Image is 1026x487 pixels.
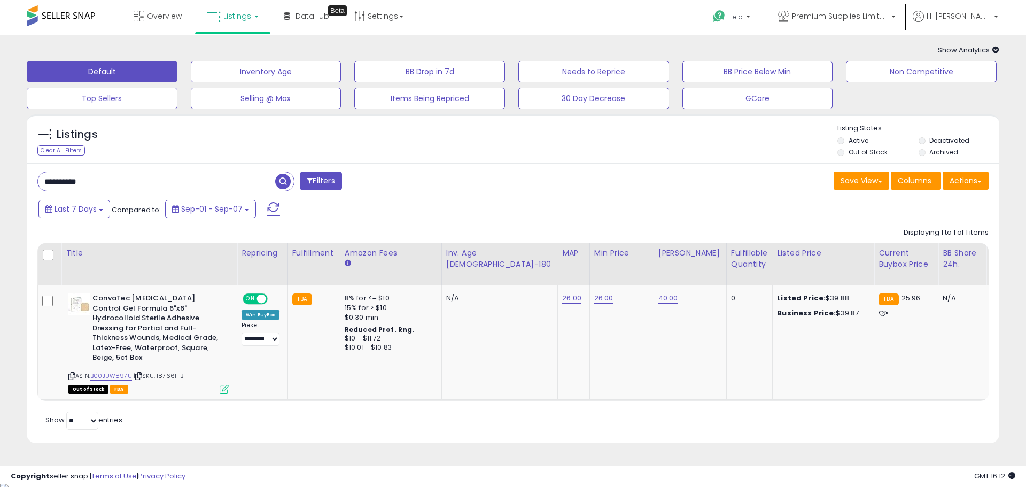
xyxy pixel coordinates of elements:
[37,145,85,156] div: Clear All Filters
[704,2,761,35] a: Help
[731,248,768,270] div: Fulfillable Quantity
[345,313,433,322] div: $0.30 min
[66,248,232,259] div: Title
[792,11,888,21] span: Premium Supplies Limited
[191,61,341,82] button: Inventory Age
[446,248,553,270] div: Inv. Age [DEMOGRAPHIC_DATA]-180
[223,11,251,21] span: Listings
[518,88,669,109] button: 30 Day Decrease
[927,11,991,21] span: Hi [PERSON_NAME]
[90,372,132,381] a: B00JUW897U
[296,11,329,21] span: DataHub
[943,172,989,190] button: Actions
[777,308,836,318] b: Business Price:
[68,385,108,394] span: All listings that are currently out of stock and unavailable for purchase on Amazon
[891,172,941,190] button: Columns
[658,248,722,259] div: [PERSON_NAME]
[345,334,433,343] div: $10 - $11.72
[898,175,931,186] span: Columns
[134,372,184,380] span: | SKU: 187661_B
[292,248,336,259] div: Fulfillment
[777,308,866,318] div: $39.87
[11,471,50,481] strong: Copyright
[92,293,222,366] b: ConvaTec [MEDICAL_DATA] Control Gel Formula 6"x6" Hydrocolloid Sterile Adhesive Dressing for Part...
[345,259,351,268] small: Amazon Fees.
[446,293,549,303] div: N/A
[345,248,437,259] div: Amazon Fees
[728,12,743,21] span: Help
[242,310,279,320] div: Win BuyBox
[165,200,256,218] button: Sep-01 - Sep-07
[879,293,898,305] small: FBA
[849,136,868,145] label: Active
[777,293,826,303] b: Listed Price:
[68,293,90,315] img: 31tV6YKdyLL._SL40_.jpg
[518,61,669,82] button: Needs to Reprice
[834,172,889,190] button: Save View
[242,322,279,346] div: Preset:
[57,127,98,142] h5: Listings
[682,88,833,109] button: GCare
[929,148,958,157] label: Archived
[879,248,934,270] div: Current Buybox Price
[11,471,185,482] div: seller snap | |
[27,88,177,109] button: Top Sellers
[354,88,505,109] button: Items Being Repriced
[138,471,185,481] a: Privacy Policy
[901,293,921,303] span: 25.96
[594,293,613,304] a: 26.00
[731,293,764,303] div: 0
[904,228,989,238] div: Displaying 1 to 1 of 1 items
[38,200,110,218] button: Last 7 Days
[777,248,869,259] div: Listed Price
[266,295,283,304] span: OFF
[147,11,182,21] span: Overview
[849,148,888,157] label: Out of Stock
[242,248,283,259] div: Repricing
[354,61,505,82] button: BB Drop in 7d
[943,248,982,270] div: BB Share 24h.
[345,303,433,313] div: 15% for > $10
[345,293,433,303] div: 8% for <= $10
[55,204,97,214] span: Last 7 Days
[682,61,833,82] button: BB Price Below Min
[292,293,312,305] small: FBA
[846,61,997,82] button: Non Competitive
[929,136,969,145] label: Deactivated
[562,248,585,259] div: MAP
[658,293,678,304] a: 40.00
[777,293,866,303] div: $39.88
[244,295,257,304] span: ON
[594,248,649,259] div: Min Price
[45,415,122,425] span: Show: entries
[68,293,229,393] div: ASIN:
[562,293,581,304] a: 26.00
[974,471,1015,481] span: 2025-09-15 16:12 GMT
[91,471,137,481] a: Terms of Use
[112,205,161,215] span: Compared to:
[328,5,347,16] div: Tooltip anchor
[943,293,978,303] div: N/A
[938,45,999,55] span: Show Analytics
[712,10,726,23] i: Get Help
[191,88,341,109] button: Selling @ Max
[345,343,433,352] div: $10.01 - $10.83
[913,11,998,35] a: Hi [PERSON_NAME]
[345,325,415,334] b: Reduced Prof. Rng.
[837,123,999,134] p: Listing States:
[27,61,177,82] button: Default
[300,172,341,190] button: Filters
[181,204,243,214] span: Sep-01 - Sep-07
[110,385,128,394] span: FBA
